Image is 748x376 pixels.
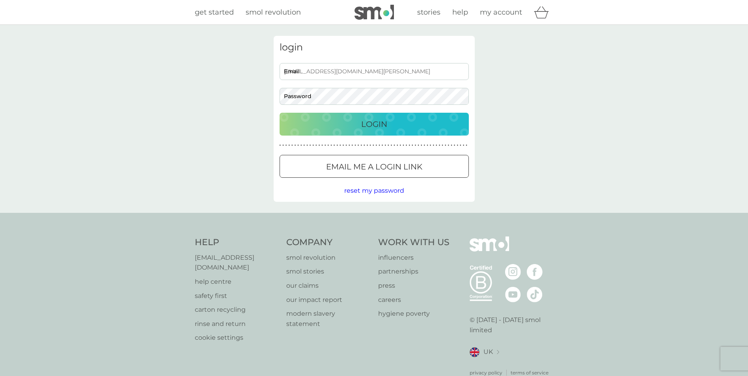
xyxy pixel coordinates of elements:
p: ● [454,143,455,147]
img: visit the smol Instagram page [505,264,521,280]
p: ● [445,143,446,147]
p: ● [291,143,293,147]
p: influencers [378,253,450,263]
span: reset my password [344,187,404,194]
span: stories [417,8,440,17]
p: ● [388,143,389,147]
a: my account [480,7,522,18]
p: ● [433,143,434,147]
p: ● [330,143,332,147]
img: visit the smol Youtube page [505,287,521,302]
a: help [452,7,468,18]
p: ● [412,143,413,147]
img: UK flag [470,347,479,357]
p: ● [369,143,371,147]
a: smol stories [286,266,370,277]
p: ● [439,143,440,147]
img: smol [470,236,509,263]
p: ● [349,143,350,147]
a: smol revolution [286,253,370,263]
p: ● [384,143,386,147]
p: ● [306,143,308,147]
span: get started [195,8,234,17]
p: ● [339,143,341,147]
img: select a new location [497,350,499,354]
img: visit the smol Facebook page [527,264,543,280]
p: ● [334,143,335,147]
p: ● [354,143,356,147]
p: ● [310,143,311,147]
img: smol [354,5,394,20]
a: smol revolution [246,7,301,18]
p: ● [448,143,450,147]
a: press [378,281,450,291]
p: ● [430,143,431,147]
p: ● [421,143,422,147]
p: ● [358,143,359,147]
p: ● [295,143,296,147]
span: help [452,8,468,17]
p: ● [379,143,380,147]
p: ● [400,143,401,147]
div: basket [534,4,554,20]
p: ● [397,143,398,147]
a: modern slavery statement [286,309,370,329]
a: rinse and return [195,319,279,329]
p: ● [394,143,395,147]
p: ● [415,143,416,147]
button: Login [280,113,469,136]
span: UK [483,347,493,357]
p: ● [367,143,368,147]
p: ● [466,143,467,147]
p: © [DATE] - [DATE] smol limited [470,315,554,335]
p: Email me a login link [326,160,422,173]
p: ● [343,143,344,147]
img: visit the smol Tiktok page [527,287,543,302]
p: ● [285,143,287,147]
p: ● [319,143,320,147]
a: careers [378,295,450,305]
p: ● [424,143,425,147]
h3: login [280,42,469,53]
a: hygiene poverty [378,309,450,319]
p: ● [364,143,365,147]
p: ● [391,143,392,147]
p: ● [427,143,428,147]
p: ● [300,143,302,147]
p: [EMAIL_ADDRESS][DOMAIN_NAME] [195,253,279,273]
p: ● [288,143,290,147]
a: our impact report [286,295,370,305]
a: partnerships [378,266,450,277]
p: ● [382,143,383,147]
a: cookie settings [195,333,279,343]
a: carton recycling [195,305,279,315]
a: our claims [286,281,370,291]
p: ● [321,143,323,147]
p: ● [312,143,314,147]
p: ● [352,143,353,147]
h4: Work With Us [378,236,450,249]
a: get started [195,7,234,18]
p: ● [463,143,464,147]
p: ● [282,143,284,147]
p: ● [457,143,458,147]
button: reset my password [344,186,404,196]
button: Email me a login link [280,155,469,178]
p: ● [376,143,377,147]
p: safety first [195,291,279,301]
a: help centre [195,277,279,287]
h4: Help [195,236,279,249]
p: ● [406,143,407,147]
p: ● [328,143,329,147]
